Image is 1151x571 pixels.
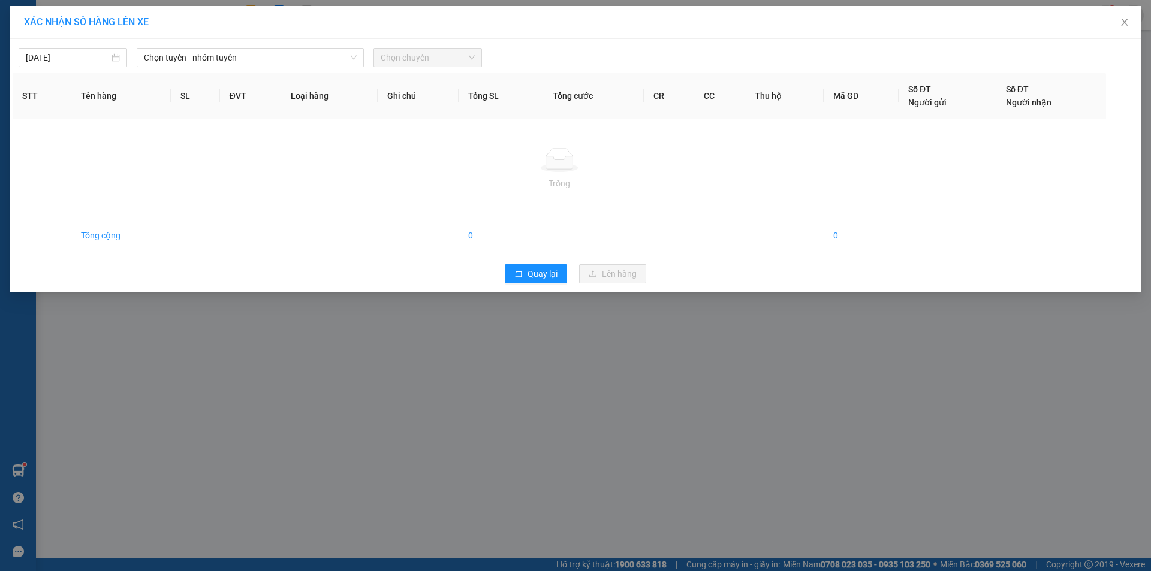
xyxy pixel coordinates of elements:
input: 14/09/2025 [26,51,109,64]
td: 0 [824,219,899,252]
span: down [350,54,357,61]
td: Tổng cộng [71,219,171,252]
th: STT [13,73,71,119]
th: Tổng cước [543,73,644,119]
th: ĐVT [220,73,281,119]
span: Số ĐT [908,84,931,94]
td: 0 [459,219,543,252]
button: Close [1108,6,1141,40]
span: environment [83,67,91,75]
div: Trống [22,177,1096,190]
th: Thu hộ [745,73,823,119]
span: close [1120,17,1129,27]
th: CC [694,73,745,119]
th: Ghi chú [378,73,459,119]
li: VP Quy Nhơn [83,51,159,64]
th: Tổng SL [459,73,543,119]
th: SL [171,73,219,119]
span: Chọn chuyến [381,49,475,67]
th: Mã GD [824,73,899,119]
b: Siêu thị GO, [GEOGRAPHIC_DATA], [GEOGRAPHIC_DATA] [83,66,157,128]
span: Chọn tuyến - nhóm tuyến [144,49,357,67]
button: uploadLên hàng [579,264,646,283]
th: CR [644,73,695,119]
li: BB Limousine [6,6,174,29]
li: VP VP [GEOGRAPHIC_DATA] [6,51,83,90]
th: Loại hàng [281,73,378,119]
span: Người nhận [1006,98,1051,107]
span: Số ĐT [1006,84,1029,94]
span: XÁC NHẬN SỐ HÀNG LÊN XE [24,16,149,28]
span: Quay lại [528,267,558,280]
button: rollbackQuay lại [505,264,567,283]
span: rollback [514,270,523,279]
th: Tên hàng [71,73,171,119]
span: Người gửi [908,98,947,107]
